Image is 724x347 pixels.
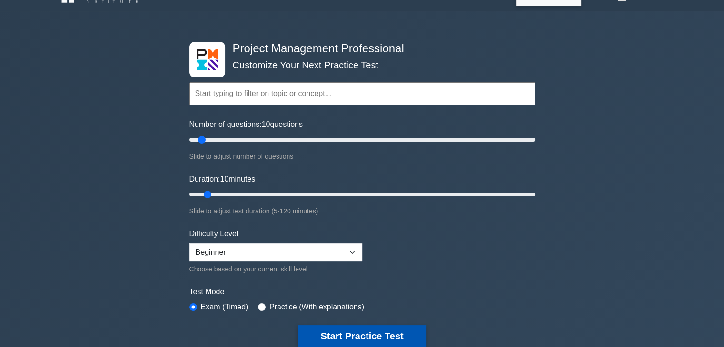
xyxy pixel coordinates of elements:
label: Test Mode [189,286,535,298]
div: Slide to adjust number of questions [189,151,535,162]
span: 10 [262,120,270,128]
label: Difficulty Level [189,228,238,240]
input: Start typing to filter on topic or concept... [189,82,535,105]
button: Start Practice Test [298,325,426,347]
span: 10 [220,175,228,183]
div: Choose based on your current skill level [189,263,362,275]
h4: Project Management Professional [229,42,488,56]
div: Slide to adjust test duration (5-120 minutes) [189,205,535,217]
label: Exam (Timed) [201,301,248,313]
label: Number of questions: questions [189,119,303,130]
label: Practice (With explanations) [269,301,364,313]
label: Duration: minutes [189,173,256,185]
